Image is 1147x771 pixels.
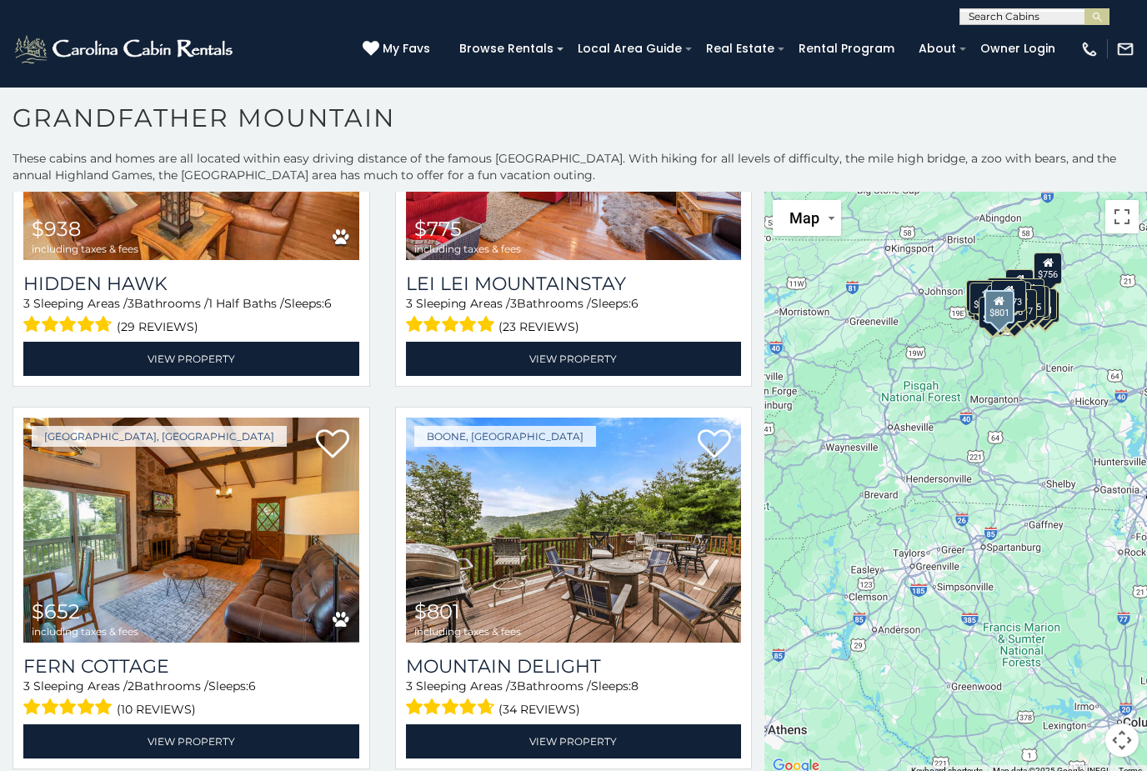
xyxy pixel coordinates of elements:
span: Map [789,209,819,227]
a: Add to favorites [698,428,731,463]
span: (29 reviews) [117,316,198,338]
a: View Property [406,342,742,376]
span: 3 [406,296,413,311]
span: 3 [510,296,517,311]
span: 6 [631,296,639,311]
span: (23 reviews) [498,316,579,338]
a: View Property [23,724,359,758]
div: $1,025 [1009,285,1044,317]
a: Local Area Guide [569,36,690,62]
div: $971 [1029,288,1057,320]
button: Map camera controls [1105,723,1139,757]
div: $914 [987,285,1015,317]
span: 3 [510,678,517,693]
div: $887 [979,297,1007,328]
img: Mountain Delight [406,418,742,643]
div: $794 [1016,278,1044,310]
a: About [910,36,964,62]
span: $775 [414,217,462,241]
span: 3 [406,678,413,693]
span: 3 [23,296,30,311]
div: $1,650 [969,283,1004,314]
span: including taxes & fees [32,243,138,254]
span: My Favs [383,40,430,58]
a: Mountain Delight $801 including taxes & fees [406,418,742,643]
a: Lei Lei Mountainstay [406,273,742,295]
img: phone-regular-white.png [1080,40,1099,58]
img: mail-regular-white.png [1116,40,1134,58]
a: Mountain Delight [406,655,742,678]
span: including taxes & fees [32,626,138,637]
a: Hidden Hawk [23,273,359,295]
button: Change map style [773,200,841,236]
a: [GEOGRAPHIC_DATA], [GEOGRAPHIC_DATA] [32,426,287,447]
a: Real Estate [698,36,783,62]
img: Fern Cottage [23,418,359,643]
img: White-1-2.png [13,33,238,66]
div: $801 [984,290,1014,323]
div: $817 [1020,286,1049,318]
div: $1,306 [992,290,1027,322]
span: (10 reviews) [117,698,196,720]
div: Sleeping Areas / Bathrooms / Sleeps: [23,295,359,338]
a: Fern Cottage [23,655,359,678]
span: 6 [248,678,256,693]
div: $1,373 [991,280,1026,312]
a: Add to favorites [316,428,349,463]
div: Sleeping Areas / Bathrooms / Sleeps: [406,295,742,338]
span: 3 [23,678,30,693]
span: 1 Half Baths / [208,296,284,311]
a: Browse Rentals [451,36,562,62]
div: $847 [1008,289,1036,321]
span: 3 [128,296,134,311]
div: $888 [1030,291,1059,323]
div: $756 [1034,253,1062,284]
div: $1,678 [966,280,1001,312]
a: My Favs [363,40,434,58]
a: Boone, [GEOGRAPHIC_DATA] [414,426,596,447]
span: (34 reviews) [498,698,580,720]
span: 8 [631,678,639,693]
a: View Property [23,342,359,376]
button: Toggle fullscreen view [1105,200,1139,233]
a: View Property [406,724,742,758]
div: $946 [1005,269,1034,301]
span: 6 [324,296,332,311]
span: including taxes & fees [414,243,521,254]
div: Sleeping Areas / Bathrooms / Sleeps: [406,678,742,720]
span: $938 [32,217,81,241]
a: Rental Program [790,36,903,62]
span: $801 [414,599,460,623]
div: $1,118 [1015,288,1050,320]
div: $1,070 [986,278,1021,309]
a: Owner Login [972,36,1064,62]
span: 2 [128,678,134,693]
span: $652 [32,599,80,623]
div: Sleeping Areas / Bathrooms / Sleeps: [23,678,359,720]
a: Fern Cottage $652 including taxes & fees [23,418,359,643]
span: including taxes & fees [414,626,521,637]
